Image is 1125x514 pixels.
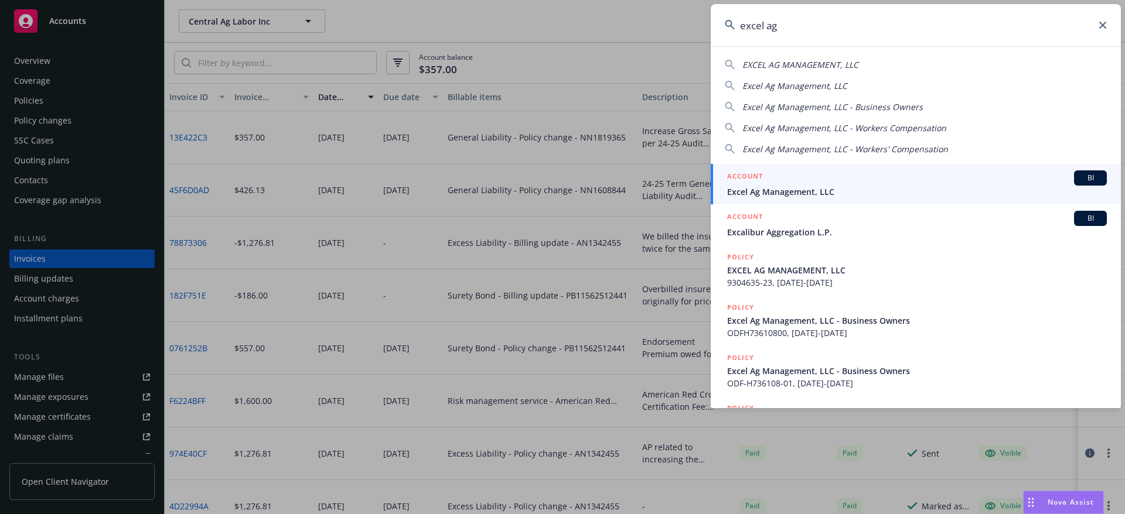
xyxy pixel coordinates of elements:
span: Excel Ag Management, LLC - Business Owners [727,314,1107,327]
button: Nova Assist [1023,491,1104,514]
h5: POLICY [727,301,754,313]
span: Nova Assist [1048,497,1094,507]
h5: POLICY [727,352,754,364]
h5: ACCOUNT [727,211,763,225]
span: BI [1079,173,1102,183]
h5: POLICY [727,251,754,263]
a: ACCOUNTBIExcel Ag Management, LLC [711,164,1121,204]
span: Excel Ag Management, LLC - Business Owners [742,101,923,112]
span: ODF-H736108-01, [DATE]-[DATE] [727,377,1107,389]
span: Excalibur Aggregation L.P. [727,226,1107,238]
span: Excel Ag Management, LLC [742,80,847,91]
span: Excel Ag Management, LLC - Workers' Compensation [742,143,948,155]
h5: POLICY [727,402,754,414]
a: POLICYExcel Ag Management, LLC - Business OwnersODF-H736108-01, [DATE]-[DATE] [711,345,1121,396]
a: ACCOUNTBIExcalibur Aggregation L.P. [711,204,1121,245]
span: Excel Ag Management, LLC - Business Owners [727,365,1107,377]
span: 9304635-23, [DATE]-[DATE] [727,276,1107,289]
a: POLICYExcel Ag Management, LLC - Business OwnersODFH73610800, [DATE]-[DATE] [711,295,1121,345]
a: POLICYEXCEL AG MANAGEMENT, LLC9304635-23, [DATE]-[DATE] [711,245,1121,295]
span: BI [1079,213,1102,224]
input: Search... [711,4,1121,46]
span: Excel Ag Management, LLC - Workers Compensation [742,122,946,133]
span: EXCEL AG MANAGEMENT, LLC [742,59,858,70]
div: Drag to move [1024,491,1038,513]
span: Excel Ag Management, LLC [727,186,1107,198]
span: ODFH73610800, [DATE]-[DATE] [727,327,1107,339]
a: POLICY [711,396,1121,446]
h5: ACCOUNT [727,170,763,184]
span: EXCEL AG MANAGEMENT, LLC [727,264,1107,276]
